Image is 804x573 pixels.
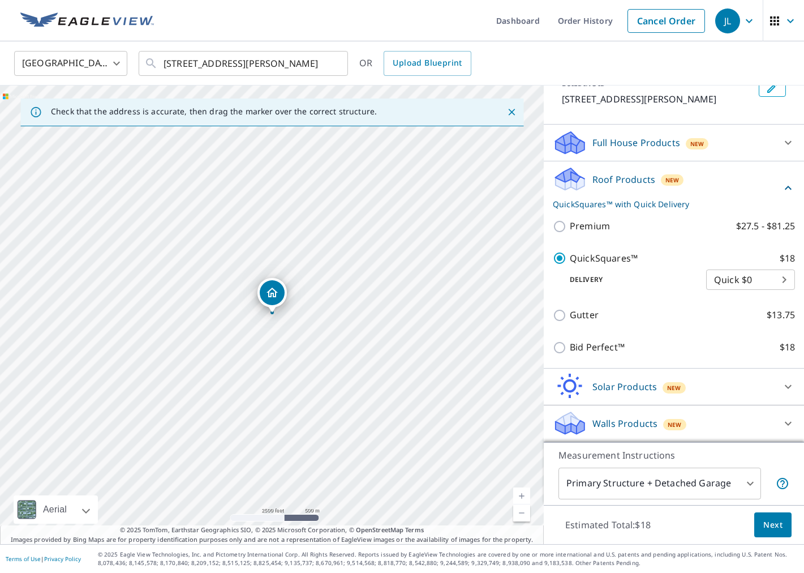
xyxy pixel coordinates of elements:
[14,48,127,79] div: [GEOGRAPHIC_DATA]
[98,550,798,567] p: © 2025 Eagle View Technologies, Inc. and Pictometry International Corp. All Rights Reserved. Repo...
[665,176,680,185] span: New
[627,9,705,33] a: Cancel Order
[706,264,795,296] div: Quick $0
[20,12,154,29] img: EV Logo
[513,488,530,504] a: Current Level 14, Zoom In
[570,219,610,233] p: Premium
[570,340,625,354] p: Bid Perfect™
[553,275,706,285] p: Delivery
[667,383,681,392] span: New
[40,495,70,524] div: Aerial
[562,92,754,106] p: [STREET_ADDRESS][PERSON_NAME]
[553,410,795,437] div: Walls ProductsNew
[767,308,795,322] p: $13.75
[359,51,471,76] div: OR
[592,136,680,149] p: Full House Products
[257,278,287,313] div: Dropped pin, building 1, Residential property, 406 County Road 2030 Crockett, TX 75835
[570,308,599,322] p: Gutter
[558,448,789,462] p: Measurement Instructions
[6,555,41,563] a: Terms of Use
[120,525,424,535] span: © 2025 TomTom, Earthstar Geographics SIO, © 2025 Microsoft Corporation, ©
[592,173,655,186] p: Roof Products
[690,139,704,148] span: New
[754,512,792,538] button: Next
[553,373,795,400] div: Solar ProductsNew
[715,8,740,33] div: JL
[570,251,638,266] p: QuickSquares™
[356,525,403,534] a: OpenStreetMap
[14,495,98,524] div: Aerial
[384,51,471,76] a: Upload Blueprint
[759,79,786,97] button: Edit building 1
[405,525,424,534] a: Terms
[6,555,81,562] p: |
[51,106,377,117] p: Check that the address is accurate, then drag the marker over the correct structure.
[776,477,789,490] span: Your report will include the primary structure and a detached garage if one exists.
[393,56,462,70] span: Upload Blueprint
[780,251,795,266] p: $18
[592,417,657,430] p: Walls Products
[592,380,657,394] p: Solar Products
[553,166,795,210] div: Roof ProductsNewQuickSquares™ with Quick Delivery
[44,555,81,563] a: Privacy Policy
[668,420,682,429] span: New
[553,129,795,156] div: Full House ProductsNew
[556,512,660,537] p: Estimated Total: $18
[736,219,795,233] p: $27.5 - $81.25
[164,48,325,79] input: Search by address or latitude-longitude
[513,504,530,521] a: Current Level 14, Zoom Out
[558,468,761,499] div: Primary Structure + Detached Garage
[504,105,519,119] button: Close
[780,340,795,354] p: $18
[763,518,782,532] span: Next
[553,198,781,210] p: QuickSquares™ with Quick Delivery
